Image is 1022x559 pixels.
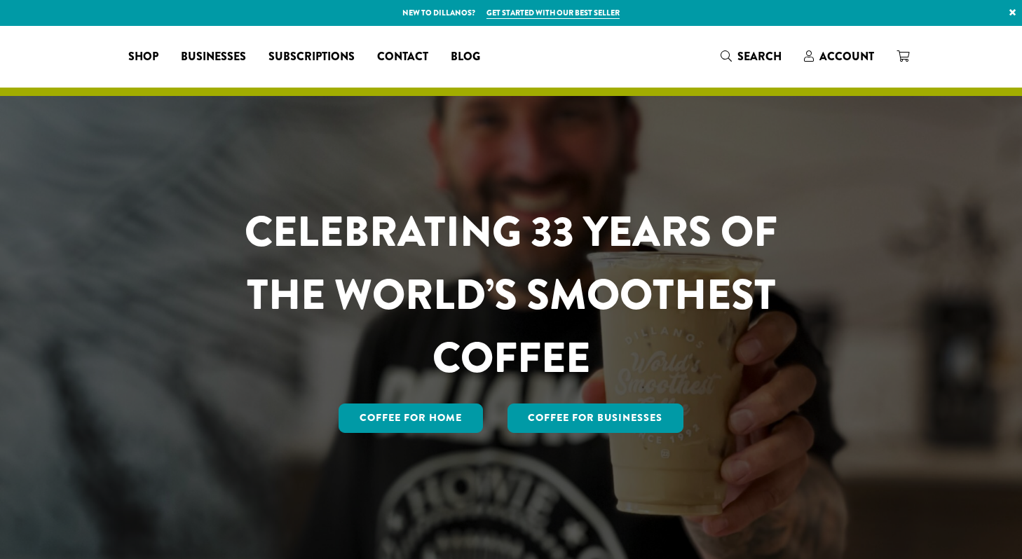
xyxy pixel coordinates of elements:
span: Businesses [181,48,246,66]
a: Shop [117,46,170,68]
span: Shop [128,48,158,66]
span: Contact [377,48,428,66]
span: Search [737,48,782,64]
span: Subscriptions [268,48,355,66]
h1: CELEBRATING 33 YEARS OF THE WORLD’S SMOOTHEST COFFEE [203,200,819,389]
a: Search [709,45,793,68]
a: Coffee for Home [339,403,483,433]
span: Blog [451,48,480,66]
span: Account [819,48,874,64]
a: Coffee For Businesses [507,403,684,433]
a: Get started with our best seller [486,7,620,19]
